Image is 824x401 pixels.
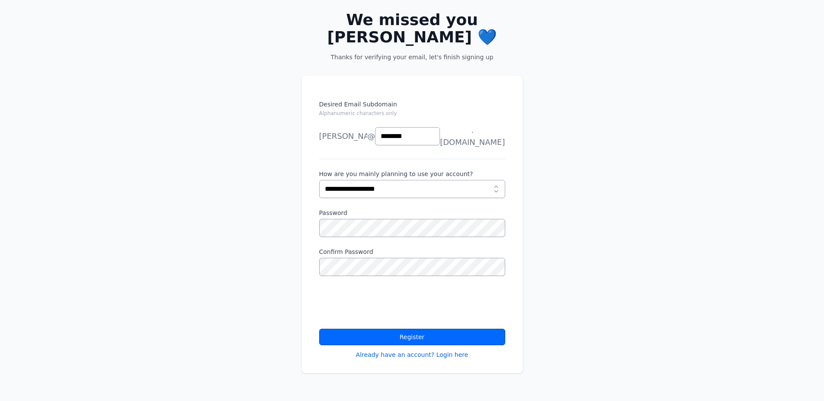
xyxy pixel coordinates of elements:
p: Thanks for verifying your email, let's finish signing up [315,53,509,61]
label: Confirm Password [319,247,505,256]
li: [PERSON_NAME] [319,133,367,150]
label: Desired Email Subdomain [319,100,505,122]
small: Alphanumeric characters only [319,110,397,116]
h2: We missed you [PERSON_NAME] 💙 [315,11,509,46]
a: Already have an account? Login here [356,350,468,359]
button: Register [319,329,505,345]
iframe: reCAPTCHA [319,286,451,320]
span: .[DOMAIN_NAME] [440,124,505,148]
span: @ [367,130,375,142]
label: Password [319,209,505,217]
label: How are you mainly planning to use your account? [319,170,505,178]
